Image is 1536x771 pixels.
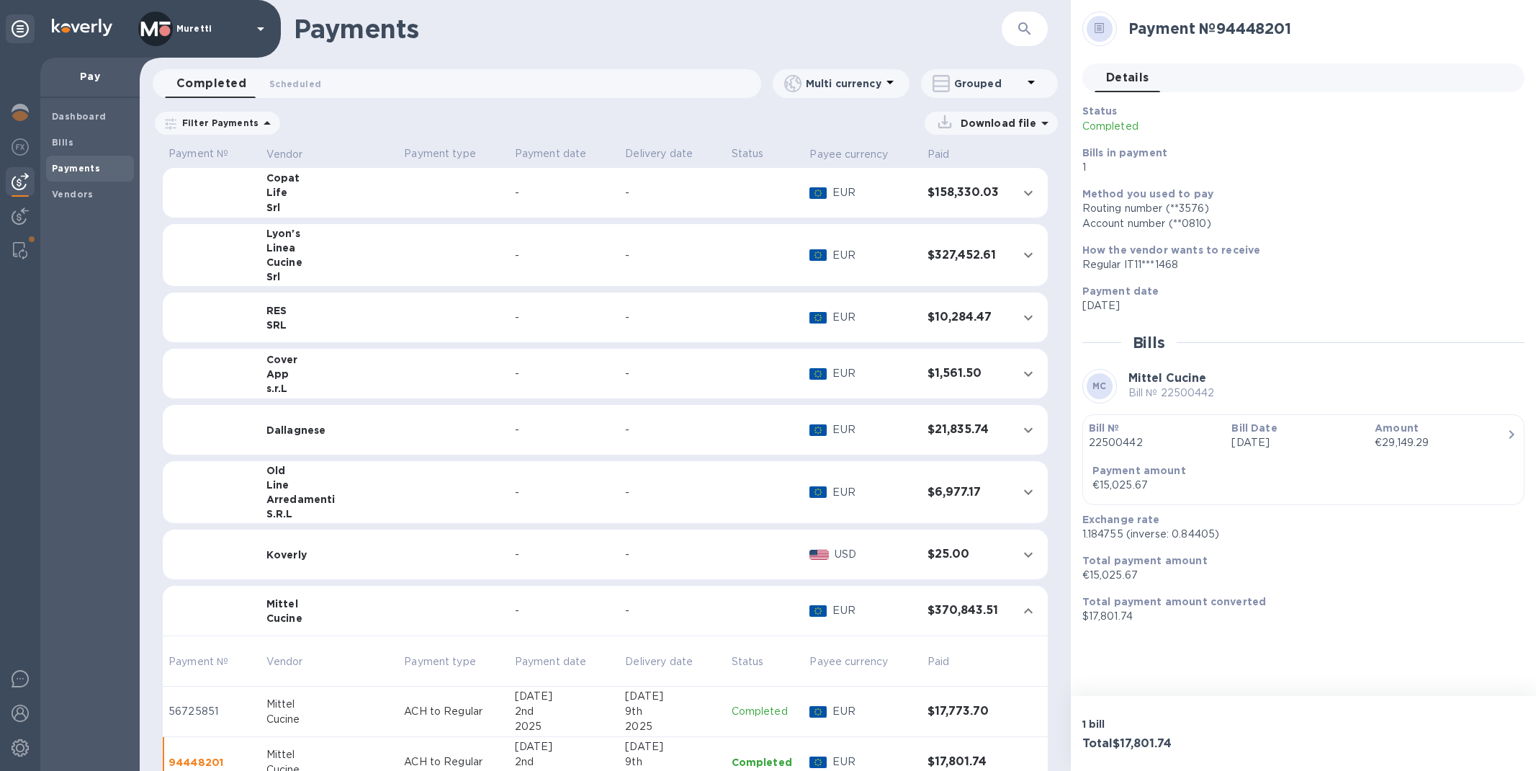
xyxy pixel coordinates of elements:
[404,704,503,719] p: ACH to Regular
[809,654,888,669] p: Payee currency
[266,367,392,381] div: App
[169,755,255,770] p: 94448201
[266,697,392,712] div: Mittel
[1089,422,1120,434] b: Bill №
[832,704,916,719] p: EUR
[732,654,764,669] p: Status
[625,366,719,381] div: -
[266,318,392,332] div: SRL
[266,352,392,367] div: Cover
[52,69,128,84] p: Pay
[832,754,916,770] p: EUR
[266,269,392,284] div: Srl
[169,654,228,669] p: Payment №
[625,654,711,669] span: Delivery date
[809,147,888,162] p: Payee currency
[806,76,881,91] p: Multi currency
[625,654,693,669] p: Delivery date
[1082,160,1513,175] p: 1
[12,138,29,156] img: Foreign exchange
[1018,307,1039,329] button: expand row
[1092,380,1107,391] b: MC
[404,754,503,770] p: ACH to Regular
[404,654,495,669] span: Payment type
[52,163,100,174] b: Payments
[176,73,246,94] span: Completed
[169,146,255,161] p: Payment №
[732,755,799,770] p: Completed
[832,422,916,437] p: EUR
[625,739,719,754] div: [DATE]
[1231,422,1277,434] b: Bill Date
[404,146,503,161] p: Payment type
[266,463,392,478] div: Old
[515,754,614,770] div: 2nd
[515,146,614,161] p: Payment date
[625,719,719,734] div: 2025
[1128,385,1215,401] p: Bill № 22500442
[1018,600,1039,622] button: expand row
[515,185,614,200] div: -
[515,704,614,719] div: 2nd
[1128,19,1513,37] h2: Payment № 94448201
[515,485,614,500] div: -
[266,171,392,185] div: Copat
[266,200,392,215] div: Srl
[1082,298,1513,313] p: [DATE]
[294,14,897,44] h1: Payments
[954,76,1023,91] p: Grouped
[266,712,392,727] div: Cucine
[266,255,392,269] div: Cucine
[52,19,112,36] img: Logo
[515,739,614,754] div: [DATE]
[1082,609,1513,624] p: $17,801.74
[515,422,614,437] div: -
[1106,68,1149,88] span: Details
[1018,419,1039,441] button: expand row
[732,146,799,161] p: Status
[266,147,303,162] p: Vendor
[1082,514,1160,525] b: Exchange rate
[955,116,1036,130] p: Download file
[515,654,587,669] p: Payment date
[266,611,392,625] div: Cucine
[176,24,248,34] p: Muretti
[1082,527,1513,542] p: 1.184755 (inverse: 0.84405)
[266,507,392,521] div: S.R.L
[266,226,392,241] div: Lyon's
[625,485,719,500] div: -
[266,478,392,492] div: Line
[928,147,969,162] span: Paid
[1231,435,1363,450] p: [DATE]
[1089,435,1221,450] p: 22500442
[269,76,321,92] span: Scheduled
[1082,216,1513,231] div: Account number (**0810)
[176,117,259,129] p: Filter Payments
[928,249,1006,262] h3: $327,452.61
[835,547,916,562] p: USD
[515,366,614,381] div: -
[266,548,392,562] div: Koverly
[928,147,950,162] p: Paid
[832,248,916,263] p: EUR
[169,704,255,719] p: 56725851
[928,186,1006,200] h3: $158,330.03
[515,654,606,669] span: Payment date
[515,547,614,562] div: -
[928,548,1006,561] h3: $25.00
[266,241,392,255] div: Linea
[625,248,719,263] div: -
[1082,737,1298,751] h3: Total $17,801.74
[928,486,1006,499] h3: $6,977.17
[809,550,829,560] img: USD
[1082,119,1370,134] p: Completed
[266,303,392,318] div: RES
[404,654,476,669] p: Payment type
[832,485,916,500] p: EUR
[928,367,1006,380] h3: $1,561.50
[266,597,392,611] div: Mittel
[625,689,719,704] div: [DATE]
[832,310,916,325] p: EUR
[625,310,719,325] div: -
[832,603,916,618] p: EUR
